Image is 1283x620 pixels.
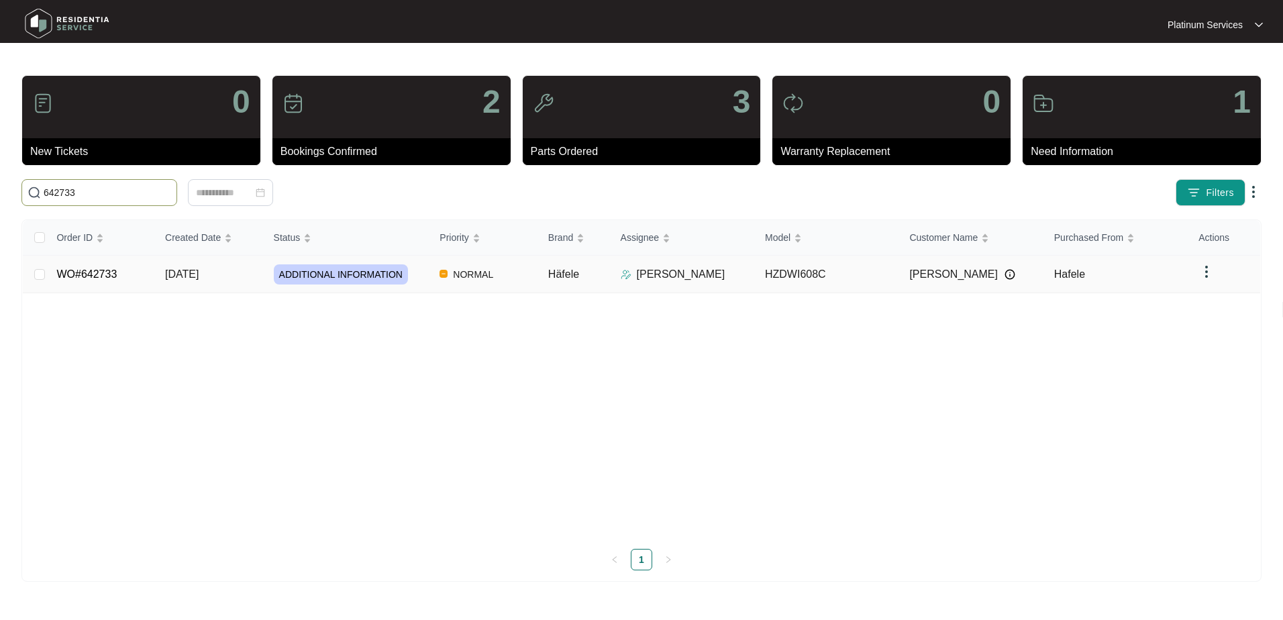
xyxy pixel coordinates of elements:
span: Order ID [56,230,93,245]
img: filter icon [1187,186,1200,199]
li: 1 [631,549,652,570]
button: right [658,549,679,570]
th: Customer Name [899,220,1043,256]
img: dropdown arrow [1255,21,1263,28]
span: Filters [1206,186,1234,200]
p: Platinum Services [1168,18,1243,32]
img: dropdown arrow [1245,184,1262,200]
p: New Tickets [30,144,260,160]
img: Info icon [1005,269,1015,280]
th: Status [263,220,429,256]
button: filter iconFilters [1176,179,1245,206]
span: Created Date [165,230,221,245]
span: left [611,556,619,564]
th: Assignee [610,220,754,256]
p: 2 [482,86,501,118]
th: Actions [1188,220,1260,256]
p: [PERSON_NAME] [637,266,725,282]
p: Parts Ordered [531,144,761,160]
p: 0 [232,86,250,118]
img: Vercel Logo [440,270,448,278]
li: Previous Page [604,549,625,570]
th: Purchased From [1043,220,1188,256]
input: Search by Order Id, Assignee Name, Customer Name, Brand and Model [44,185,171,200]
p: Bookings Confirmed [280,144,511,160]
span: [PERSON_NAME] [909,266,998,282]
span: Priority [440,230,469,245]
a: 1 [631,550,652,570]
p: 1 [1233,86,1251,118]
th: Brand [537,220,610,256]
img: residentia service logo [20,3,114,44]
th: Model [754,220,899,256]
li: Next Page [658,549,679,570]
th: Created Date [154,220,263,256]
td: HZDWI608C [754,256,899,293]
span: Brand [548,230,573,245]
span: right [664,556,672,564]
p: Warranty Replacement [780,144,1011,160]
span: [DATE] [165,268,199,280]
img: icon [1033,93,1054,114]
p: 3 [733,86,751,118]
span: ADDITIONAL INFORMATION [274,264,408,285]
p: 0 [982,86,1000,118]
button: left [604,549,625,570]
th: Order ID [46,220,154,256]
span: Status [274,230,301,245]
th: Priority [429,220,537,256]
span: Customer Name [909,230,978,245]
span: Assignee [621,230,660,245]
span: Purchased From [1054,230,1123,245]
img: search-icon [28,186,41,199]
span: NORMAL [448,266,499,282]
p: Need Information [1031,144,1261,160]
img: icon [533,93,554,114]
img: icon [32,93,54,114]
span: Häfele [548,268,579,280]
a: WO#642733 [56,268,117,280]
img: icon [283,93,304,114]
span: Model [765,230,790,245]
span: Hafele [1054,268,1085,280]
img: dropdown arrow [1198,264,1215,280]
img: Assigner Icon [621,269,631,280]
img: icon [782,93,804,114]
